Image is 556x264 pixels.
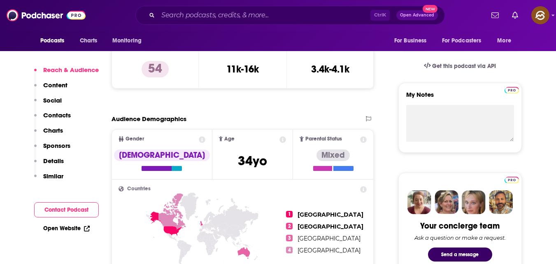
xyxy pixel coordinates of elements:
[298,235,361,242] span: [GEOGRAPHIC_DATA]
[127,186,151,192] span: Countries
[489,190,513,214] img: Jon Profile
[442,35,482,47] span: For Podcasters
[43,225,90,232] a: Open Website
[34,66,99,81] button: Reach & Audience
[432,63,496,70] span: Get this podcast via API
[142,61,169,77] p: 54
[80,35,98,47] span: Charts
[7,7,86,23] img: Podchaser - Follow, Share and Rate Podcasts
[34,202,99,217] button: Contact Podcast
[400,13,434,17] span: Open Advanced
[35,33,75,49] button: open menu
[417,56,503,76] a: Get this podcast via API
[43,172,63,180] p: Similar
[43,96,62,104] p: Social
[505,86,519,93] a: Pro website
[435,190,458,214] img: Barbara Profile
[423,5,437,13] span: New
[114,150,210,161] div: [DEMOGRAPHIC_DATA]
[509,8,521,22] a: Show notifications dropdown
[286,223,293,229] span: 2
[126,136,144,142] span: Gender
[238,153,267,169] span: 34 yo
[396,10,438,20] button: Open AdvancedNew
[298,223,363,230] span: [GEOGRAPHIC_DATA]
[34,81,67,96] button: Content
[112,115,186,123] h2: Audience Demographics
[286,211,293,217] span: 1
[531,6,549,24] span: Logged in as hey85204
[34,111,71,126] button: Contacts
[428,248,492,262] button: Send a message
[491,33,521,49] button: open menu
[505,175,519,183] a: Pro website
[414,234,506,241] div: Ask a question or make a request.
[462,190,486,214] img: Jules Profile
[34,142,70,157] button: Sponsors
[394,35,427,47] span: For Business
[43,66,99,74] p: Reach & Audience
[135,6,445,25] div: Search podcasts, credits, & more...
[389,33,437,49] button: open menu
[531,6,549,24] img: User Profile
[40,35,65,47] span: Podcasts
[298,247,361,254] span: [GEOGRAPHIC_DATA]
[34,96,62,112] button: Social
[158,9,370,22] input: Search podcasts, credits, & more...
[437,33,493,49] button: open menu
[305,136,342,142] span: Parental Status
[43,126,63,134] p: Charts
[420,221,500,231] div: Your concierge team
[286,235,293,241] span: 3
[505,177,519,183] img: Podchaser Pro
[34,126,63,142] button: Charts
[407,190,431,214] img: Sydney Profile
[43,81,67,89] p: Content
[311,63,349,75] h3: 3.4k-4.1k
[286,247,293,253] span: 4
[43,142,70,150] p: Sponsors
[112,35,142,47] span: Monitoring
[505,87,519,93] img: Podchaser Pro
[497,35,511,47] span: More
[406,91,514,105] label: My Notes
[531,6,549,24] button: Show profile menu
[74,33,102,49] a: Charts
[316,150,350,161] div: Mixed
[370,10,390,21] span: Ctrl K
[226,63,259,75] h3: 11k-16k
[107,33,152,49] button: open menu
[34,172,63,187] button: Similar
[34,157,64,172] button: Details
[224,136,235,142] span: Age
[43,111,71,119] p: Contacts
[298,211,363,218] span: [GEOGRAPHIC_DATA]
[488,8,502,22] a: Show notifications dropdown
[43,157,64,165] p: Details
